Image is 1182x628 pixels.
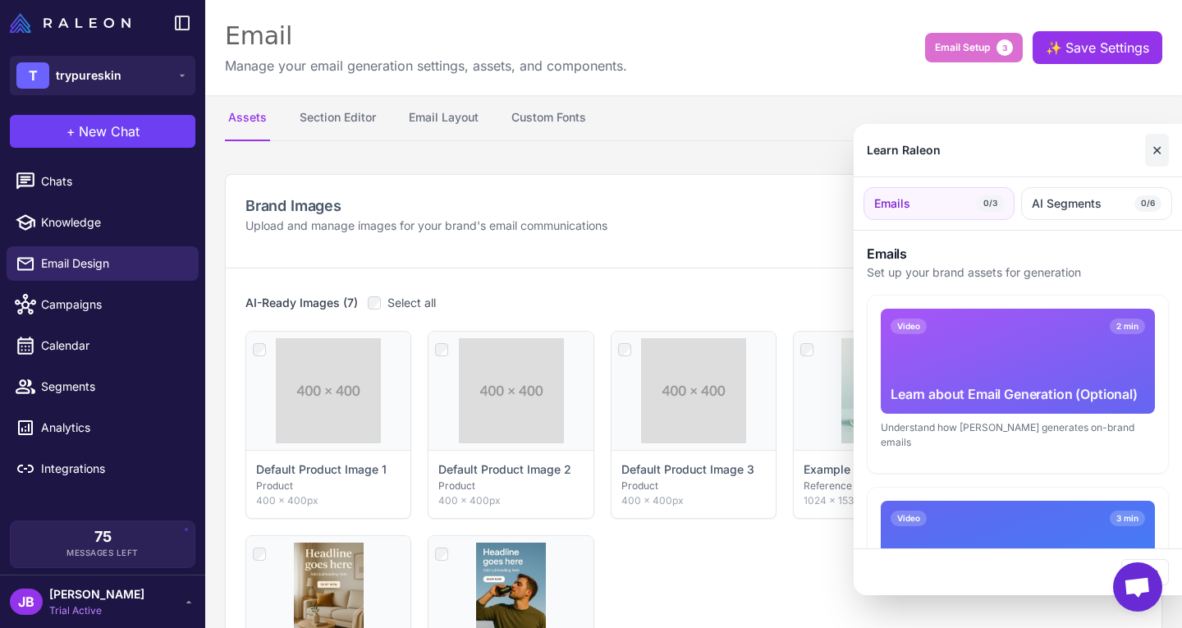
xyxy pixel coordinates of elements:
div: Learn Raleon [867,141,941,159]
div: Understand how [PERSON_NAME] generates on-brand emails [881,420,1155,450]
button: Emails0/3 [864,187,1015,220]
span: 0/6 [1134,195,1161,212]
button: AI Segments0/6 [1021,187,1172,220]
span: 2 min [1110,319,1145,334]
div: Learn about Email Generation (Optional) [891,384,1145,404]
a: Open chat [1113,562,1162,612]
p: Set up your brand assets for generation [867,264,1169,282]
span: 0/3 [977,195,1004,212]
h3: Emails [867,244,1169,264]
span: Emails [874,195,910,213]
button: Close [1121,559,1169,585]
span: AI Segments [1032,195,1102,213]
span: 3 min [1110,511,1145,526]
span: Video [891,319,927,334]
button: Close [1145,134,1169,167]
span: Video [891,511,927,526]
